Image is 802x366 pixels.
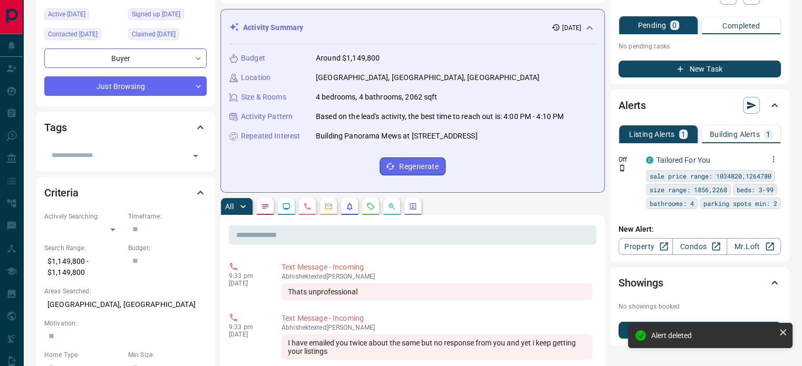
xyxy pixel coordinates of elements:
a: Mr.Loft [727,238,781,255]
div: Criteria [44,180,207,205]
svg: Listing Alerts [345,202,354,211]
div: Fri May 09 2025 [128,8,207,23]
p: Abhishek texted [PERSON_NAME] [282,324,592,331]
p: Timeframe: [128,212,207,221]
a: Property [619,238,673,255]
p: 0 [672,22,677,29]
span: bathrooms: 4 [650,198,694,209]
svg: Lead Browsing Activity [282,202,291,211]
svg: Calls [303,202,312,211]
p: Completed [722,22,760,29]
p: 4 bedrooms, 4 bathrooms, 2062 sqft [316,92,437,103]
div: Showings [619,270,781,295]
p: [DATE] [229,331,266,338]
span: Claimed [DATE] [132,29,176,39]
p: Location [241,72,270,83]
p: New Alert: [619,224,781,235]
h2: Tags [44,119,66,136]
span: Active [DATE] [48,9,85,19]
p: Budget [241,53,265,64]
p: Repeated Interest [241,131,300,142]
p: Min Size: [128,350,207,360]
p: All [225,203,234,210]
svg: Agent Actions [409,202,417,211]
svg: Notes [261,202,269,211]
span: size range: 1856,2268 [650,184,727,195]
p: 9:33 pm [229,272,266,280]
button: New Showing [619,322,781,339]
p: Building Panorama Mews at [STREET_ADDRESS] [316,131,478,142]
p: Text Message - Incoming [282,313,592,324]
span: parking spots min: 2 [703,198,777,209]
a: Tailored For You [656,156,710,164]
h2: Criteria [44,184,79,201]
p: Activity Summary [243,22,303,33]
p: [GEOGRAPHIC_DATA], [GEOGRAPHIC_DATA], [GEOGRAPHIC_DATA] [316,72,539,83]
h2: Showings [619,274,663,291]
svg: Requests [366,202,375,211]
svg: Push Notification Only [619,164,626,172]
div: Thats unprofessional [282,283,592,300]
span: Signed up [DATE] [132,9,180,19]
p: 1 [681,131,685,138]
div: Tags [44,115,207,140]
svg: Emails [324,202,333,211]
div: Buyer [44,48,207,68]
p: No showings booked [619,302,781,311]
span: sale price range: 1034820,1264780 [650,171,771,181]
p: Off [619,155,640,164]
p: [DATE] [562,23,581,33]
p: Listing Alerts [629,131,675,138]
p: Actively Searching: [44,212,123,221]
p: Abhishek texted [PERSON_NAME] [282,273,592,280]
button: Open [188,149,203,163]
p: $1,149,800 - $1,149,800 [44,253,123,281]
div: Fri May 09 2025 [44,8,123,23]
p: Motivation: [44,319,207,328]
p: Based on the lead's activity, the best time to reach out is: 4:00 PM - 4:10 PM [316,111,564,122]
div: Thu Jul 03 2025 [128,28,207,43]
p: Pending [637,22,666,29]
p: Activity Pattern [241,111,293,122]
p: Areas Searched: [44,286,207,296]
a: Condos [672,238,727,255]
p: 1 [766,131,770,138]
div: condos.ca [646,156,653,164]
svg: Opportunities [388,202,396,211]
button: New Task [619,61,781,77]
p: 9:33 pm [229,323,266,331]
p: Home Type: [44,350,123,360]
div: Activity Summary[DATE] [229,18,596,37]
p: Around $1,149,800 [316,53,380,64]
p: Budget: [128,243,207,253]
div: Alert deleted [651,331,775,340]
button: Regenerate [380,157,446,175]
div: Alerts [619,93,781,118]
p: Search Range: [44,243,123,253]
p: Size & Rooms [241,92,286,103]
div: I have emailed you twice about the same but no response from you and yet i keep getting your list... [282,334,592,360]
div: Just Browsing [44,76,207,96]
p: Text Message - Incoming [282,262,592,273]
div: Thu Jul 03 2025 [44,28,123,43]
span: Contacted [DATE] [48,29,98,39]
p: [DATE] [229,280,266,287]
h2: Alerts [619,97,646,114]
p: No pending tasks [619,38,781,54]
p: [GEOGRAPHIC_DATA], [GEOGRAPHIC_DATA] [44,296,207,313]
p: Building Alerts [710,131,760,138]
span: beds: 3-99 [737,184,774,195]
